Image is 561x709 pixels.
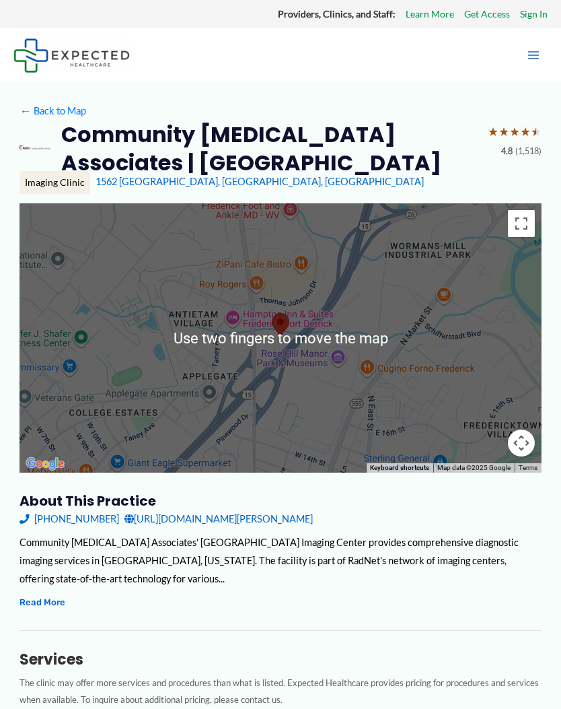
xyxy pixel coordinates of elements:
[23,455,67,473] img: Google
[520,121,531,143] span: ★
[508,430,535,457] button: Map camera controls
[370,463,429,473] button: Keyboard shortcuts
[519,41,548,69] button: Main menu toggle
[515,143,541,160] span: (1,518)
[20,492,541,510] h3: About this practice
[278,8,396,20] strong: Providers, Clinics, and Staff:
[531,121,541,143] span: ★
[20,510,119,528] a: [PHONE_NUMBER]
[61,121,476,176] h2: Community [MEDICAL_DATA] Associates | [GEOGRAPHIC_DATA]
[437,464,511,471] span: Map data ©2025 Google
[406,5,454,23] a: Learn More
[20,102,86,120] a: ←Back to Map
[20,675,541,708] p: The clinic may offer more services and procedures than what is listed. Expected Healthcare provid...
[519,464,537,471] a: Terms (opens in new tab)
[13,38,130,73] img: Expected Healthcare Logo - side, dark font, small
[96,176,424,187] a: 1562 [GEOGRAPHIC_DATA], [GEOGRAPHIC_DATA], [GEOGRAPHIC_DATA]
[20,105,32,117] span: ←
[20,595,65,610] button: Read More
[23,455,67,473] a: Open this area in Google Maps (opens a new window)
[20,533,541,588] div: Community [MEDICAL_DATA] Associates' [GEOGRAPHIC_DATA] Imaging Center provides comprehensive diag...
[20,650,541,669] h3: Services
[498,121,509,143] span: ★
[464,5,510,23] a: Get Access
[509,121,520,143] span: ★
[488,121,498,143] span: ★
[520,5,548,23] a: Sign In
[501,143,513,160] span: 4.8
[508,210,535,237] button: Toggle fullscreen view
[20,171,90,194] div: Imaging Clinic
[124,510,313,528] a: [URL][DOMAIN_NAME][PERSON_NAME]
